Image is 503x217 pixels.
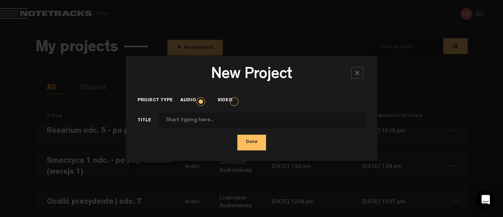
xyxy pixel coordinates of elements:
button: Done [237,135,266,150]
label: Audio [180,97,204,104]
label: Title [138,117,159,126]
div: Open Intercom Messenger [476,190,495,209]
label: Video [218,97,240,104]
input: This field cannot contain only space(s) [159,113,365,128]
label: Project type [138,97,180,104]
h3: New Project [138,67,365,86]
